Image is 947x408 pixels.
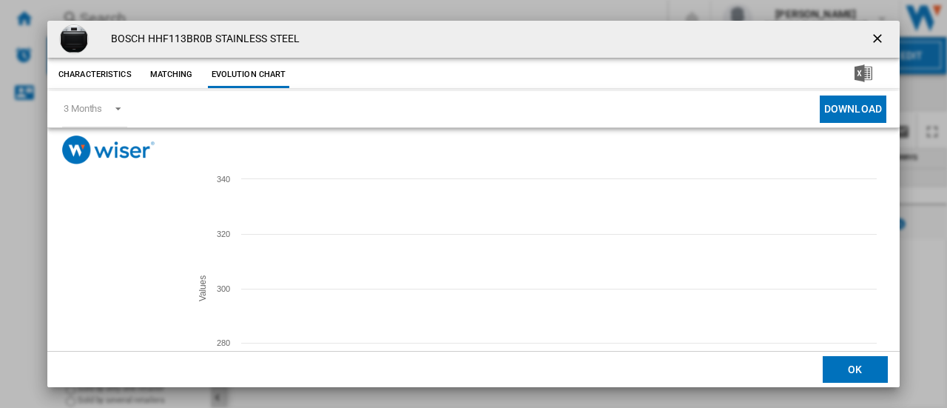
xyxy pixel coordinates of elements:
tspan: 280 [217,338,230,347]
tspan: Values [198,275,208,301]
h4: BOSCH HHF113BR0B STAINLESS STEEL [104,32,300,47]
img: excel-24x24.png [855,64,872,82]
button: Download in Excel [831,61,896,88]
ng-md-icon: getI18NText('BUTTONS.CLOSE_DIALOG') [870,31,888,49]
img: bosch_hhf113br0b_841062_34-0100-0296.png [59,24,89,54]
button: getI18NText('BUTTONS.CLOSE_DIALOG') [864,24,894,54]
tspan: 340 [217,175,230,184]
div: 3 Months [64,103,102,114]
button: Characteristics [55,61,135,88]
img: logo_wiser_300x94.png [62,136,155,164]
button: Matching [139,61,204,88]
button: OK [823,356,888,383]
md-dialog: Product popup [47,21,900,388]
button: Evolution chart [208,61,290,88]
tspan: 300 [217,284,230,293]
tspan: 320 [217,230,230,238]
button: Download [820,96,886,123]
